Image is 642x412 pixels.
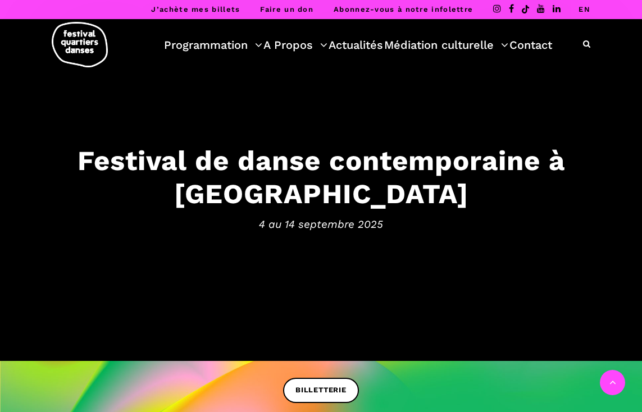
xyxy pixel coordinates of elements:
[260,5,313,13] a: Faire un don
[11,144,631,210] h3: Festival de danse contemporaine à [GEOGRAPHIC_DATA]
[295,384,347,396] span: BILLETTERIE
[329,35,383,54] a: Actualités
[334,5,473,13] a: Abonnez-vous à notre infolettre
[283,378,359,403] a: BILLETTERIE
[52,22,108,67] img: logo-fqd-med
[11,216,631,232] span: 4 au 14 septembre 2025
[164,35,262,54] a: Programmation
[384,35,508,54] a: Médiation culturelle
[509,35,552,54] a: Contact
[579,5,590,13] a: EN
[263,35,327,54] a: A Propos
[151,5,240,13] a: J’achète mes billets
